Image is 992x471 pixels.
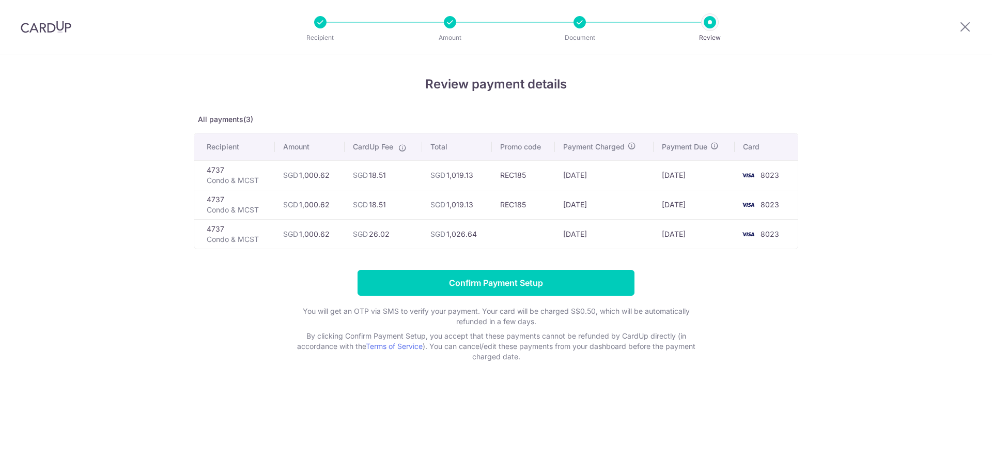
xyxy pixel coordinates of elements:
img: CardUp [21,21,71,33]
img: <span class="translation_missing" title="translation missing: en.account_steps.new_confirm_form.b... [738,199,758,211]
td: 4737 [194,219,275,249]
td: 1,000.62 [275,190,345,219]
span: SGD [353,200,368,209]
td: 1,026.64 [422,219,492,249]
p: Condo & MCST [207,205,267,215]
span: SGD [283,230,298,238]
p: By clicking Confirm Payment Setup, you accept that these payments cannot be refunded by CardUp di... [289,331,703,362]
span: SGD [283,171,298,179]
p: All payments(3) [194,114,798,125]
span: SGD [353,230,368,238]
th: Total [422,133,492,160]
td: [DATE] [654,160,735,190]
td: 26.02 [345,219,422,249]
span: SGD [430,200,445,209]
th: Promo code [492,133,555,160]
p: You will get an OTP via SMS to verify your payment. Your card will be charged S$0.50, which will ... [289,306,703,327]
span: 8023 [761,171,779,179]
span: 8023 [761,200,779,209]
span: SGD [353,171,368,179]
td: 18.51 [345,160,422,190]
td: 1,000.62 [275,160,345,190]
a: Terms of Service [366,342,423,351]
th: Recipient [194,133,275,160]
img: <span class="translation_missing" title="translation missing: en.account_steps.new_confirm_form.b... [738,169,758,181]
td: 4737 [194,190,275,219]
td: 18.51 [345,190,422,219]
span: SGD [430,230,445,238]
p: Amount [412,33,488,43]
td: [DATE] [654,219,735,249]
td: [DATE] [555,219,654,249]
p: Review [672,33,748,43]
p: Document [541,33,618,43]
span: 8023 [761,230,779,238]
td: 4737 [194,160,275,190]
p: Recipient [282,33,359,43]
td: [DATE] [555,190,654,219]
h4: Review payment details [194,75,798,94]
span: SGD [283,200,298,209]
td: 1,019.13 [422,160,492,190]
td: [DATE] [654,190,735,219]
td: 1,019.13 [422,190,492,219]
span: SGD [430,171,445,179]
td: 1,000.62 [275,219,345,249]
span: Payment Charged [563,142,625,152]
td: REC185 [492,160,555,190]
th: Amount [275,133,345,160]
th: Card [735,133,798,160]
td: [DATE] [555,160,654,190]
span: Payment Due [662,142,707,152]
td: REC185 [492,190,555,219]
input: Confirm Payment Setup [358,270,634,296]
span: CardUp Fee [353,142,393,152]
img: <span class="translation_missing" title="translation missing: en.account_steps.new_confirm_form.b... [738,228,758,240]
p: Condo & MCST [207,175,267,186]
p: Condo & MCST [207,234,267,245]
